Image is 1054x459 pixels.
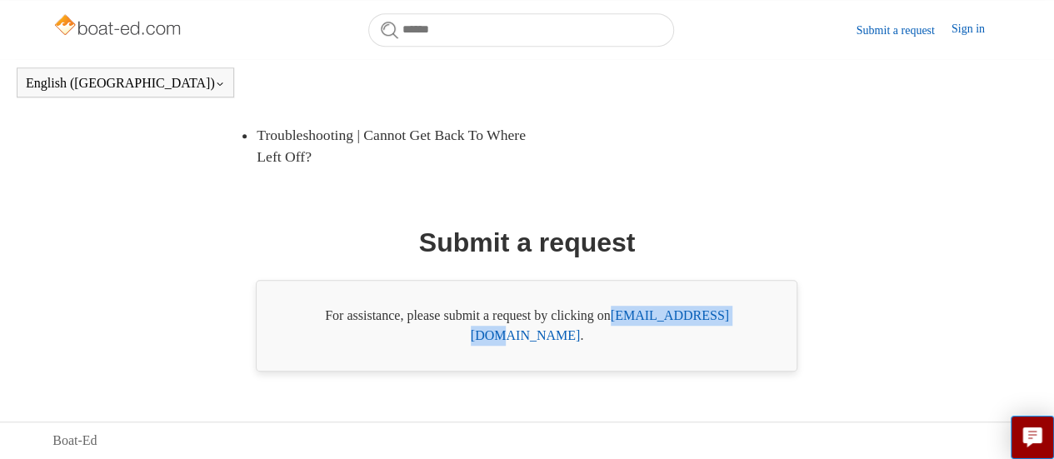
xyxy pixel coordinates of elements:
[1011,416,1054,459] button: Live chat
[952,20,1002,40] a: Sign in
[256,280,797,372] div: For assistance, please submit a request by clicking on .
[52,431,97,451] a: Boat-Ed
[26,76,225,91] button: English ([GEOGRAPHIC_DATA])
[368,13,674,47] input: Search
[257,112,543,181] a: Troubleshooting | Cannot Get Back To Where Left Off?
[419,222,636,262] h1: Submit a request
[52,10,185,43] img: Boat-Ed Help Center home page
[857,22,952,39] a: Submit a request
